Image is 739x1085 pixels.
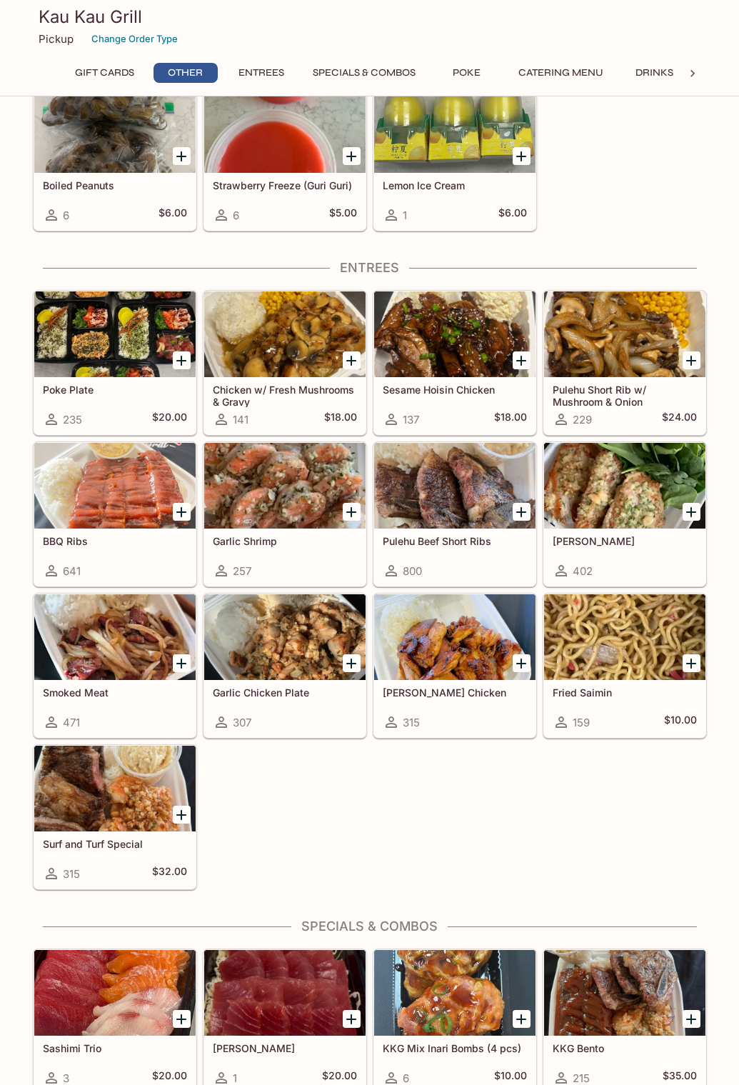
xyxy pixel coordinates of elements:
[553,384,697,407] h5: Pulehu Short Rib w/ Mushroom & Onion
[683,654,700,672] button: Add Fried Saimin
[343,654,361,672] button: Add Garlic Chicken Plate
[233,564,251,578] span: 257
[343,147,361,165] button: Add Strawberry Freeze (Guri Guri)
[573,1071,590,1085] span: 215
[374,443,536,529] div: Pulehu Beef Short Ribs
[544,443,705,529] div: Garlic Ahi
[544,950,705,1036] div: KKG Bento
[683,503,700,521] button: Add Garlic Ahi
[373,594,536,738] a: [PERSON_NAME] Chicken315
[498,206,527,224] h5: $6.00
[204,594,366,680] div: Garlic Chicken Plate
[34,746,196,831] div: Surf and Turf Special
[573,716,590,729] span: 159
[173,503,191,521] button: Add BBQ Ribs
[63,413,82,426] span: 235
[43,686,187,699] h5: Smoked Meat
[553,1042,697,1054] h5: KKG Bento
[403,1071,409,1085] span: 6
[43,384,187,396] h5: Poke Plate
[43,179,187,191] h5: Boiled Peanuts
[543,442,706,586] a: [PERSON_NAME]402
[34,291,196,435] a: Poke Plate235$20.00
[403,716,420,729] span: 315
[34,87,196,173] div: Boiled Peanuts
[494,411,527,428] h5: $18.00
[43,1042,187,1054] h5: Sashimi Trio
[573,564,593,578] span: 402
[513,654,531,672] button: Add Teri Chicken
[213,1042,357,1054] h5: [PERSON_NAME]
[553,535,697,547] h5: [PERSON_NAME]
[213,535,357,547] h5: Garlic Shrimp
[383,686,527,699] h5: [PERSON_NAME] Chicken
[543,594,706,738] a: Fried Saimin159$10.00
[34,442,196,586] a: BBQ Ribs641
[43,535,187,547] h5: BBQ Ribs
[383,1042,527,1054] h5: KKG Mix Inari Bombs (4 pcs)
[403,564,422,578] span: 800
[34,950,196,1036] div: Sashimi Trio
[204,443,366,529] div: Garlic Shrimp
[34,594,196,680] div: Smoked Meat
[664,714,697,731] h5: $10.00
[329,206,357,224] h5: $5.00
[34,745,196,889] a: Surf and Turf Special315$32.00
[553,686,697,699] h5: Fried Saimin
[373,442,536,586] a: Pulehu Beef Short Ribs800
[374,291,536,377] div: Sesame Hoisin Chicken
[173,147,191,165] button: Add Boiled Peanuts
[154,63,218,83] button: Other
[435,63,499,83] button: Poke
[683,351,700,369] button: Add Pulehu Short Rib w/ Mushroom & Onion
[85,28,184,50] button: Change Order Type
[204,87,366,173] div: Strawberry Freeze (Guri Guri)
[383,535,527,547] h5: Pulehu Beef Short Ribs
[34,443,196,529] div: BBQ Ribs
[343,1010,361,1028] button: Add Ahi Sashimi
[152,411,187,428] h5: $20.00
[173,806,191,824] button: Add Surf and Turf Special
[152,865,187,882] h5: $32.00
[173,654,191,672] button: Add Smoked Meat
[374,87,536,173] div: Lemon Ice Cream
[343,503,361,521] button: Add Garlic Shrimp
[204,291,366,377] div: Chicken w/ Fresh Mushrooms & Gravy
[39,32,74,46] p: Pickup
[173,351,191,369] button: Add Poke Plate
[513,503,531,521] button: Add Pulehu Beef Short Ribs
[403,209,407,222] span: 1
[383,384,527,396] h5: Sesame Hoisin Chicken
[511,63,611,83] button: Catering Menu
[34,594,196,738] a: Smoked Meat471
[213,686,357,699] h5: Garlic Chicken Plate
[203,442,366,586] a: Garlic Shrimp257
[229,63,293,83] button: Entrees
[33,260,707,276] h4: Entrees
[63,1071,69,1085] span: 3
[204,950,366,1036] div: Ahi Sashimi
[233,209,239,222] span: 6
[63,564,81,578] span: 641
[233,1071,237,1085] span: 1
[34,86,196,231] a: Boiled Peanuts6$6.00
[324,411,357,428] h5: $18.00
[233,716,251,729] span: 307
[305,63,423,83] button: Specials & Combos
[513,147,531,165] button: Add Lemon Ice Cream
[544,291,705,377] div: Pulehu Short Rib w/ Mushroom & Onion
[374,594,536,680] div: Teri Chicken
[159,206,187,224] h5: $6.00
[383,179,527,191] h5: Lemon Ice Cream
[683,1010,700,1028] button: Add KKG Bento
[662,411,697,428] h5: $24.00
[374,950,536,1036] div: KKG Mix Inari Bombs (4 pcs)
[203,594,366,738] a: Garlic Chicken Plate307
[43,838,187,850] h5: Surf and Turf Special
[343,351,361,369] button: Add Chicken w/ Fresh Mushrooms & Gravy
[173,1010,191,1028] button: Add Sashimi Trio
[213,179,357,191] h5: Strawberry Freeze (Guri Guri)
[573,413,592,426] span: 229
[403,413,419,426] span: 137
[513,351,531,369] button: Add Sesame Hoisin Chicken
